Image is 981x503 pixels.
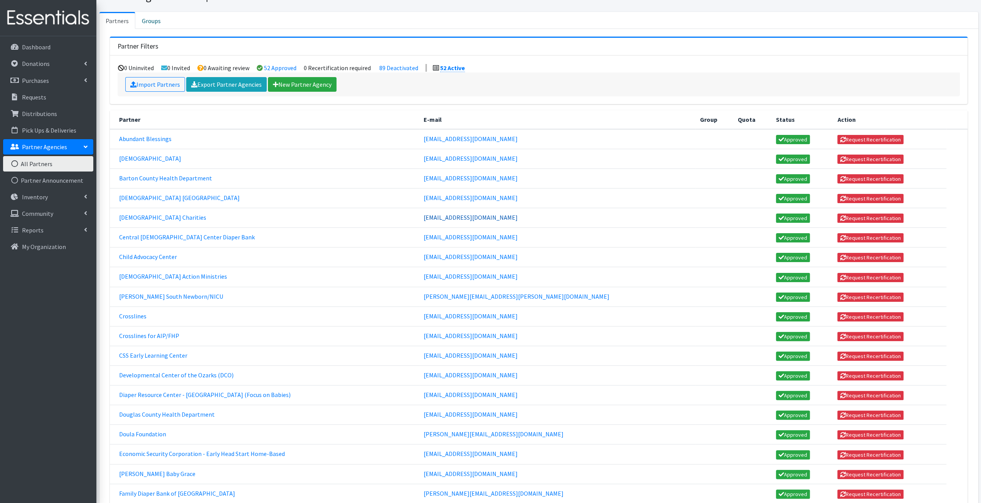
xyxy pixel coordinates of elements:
a: Export Partner Agencies [186,77,267,92]
a: Crosslines [119,312,146,320]
a: Developmental Center of the Ozarks (DCO) [119,371,234,379]
a: Partner Agencies [3,139,93,155]
p: Dashboard [22,43,50,51]
a: [EMAIL_ADDRESS][DOMAIN_NAME] [424,352,518,359]
a: [DEMOGRAPHIC_DATA] [GEOGRAPHIC_DATA] [119,194,240,202]
a: Distributions [3,106,93,121]
p: Requests [22,93,46,101]
a: Economic Security Corporation - Early Head Start Home-Based [119,450,285,458]
a: Central [DEMOGRAPHIC_DATA] Center Diaper Bank [119,233,255,241]
a: Approved [776,470,810,479]
p: Community [22,210,53,217]
a: [EMAIL_ADDRESS][DOMAIN_NAME] [424,174,518,182]
p: Reports [22,226,44,234]
a: Crosslines for AIP/FHP [119,332,179,340]
a: Approved [776,450,810,459]
th: Status [771,110,833,129]
th: Action [833,110,946,129]
a: [EMAIL_ADDRESS][DOMAIN_NAME] [424,332,518,340]
a: [DEMOGRAPHIC_DATA] [119,155,181,162]
button: Request Recertification [837,430,904,439]
a: [EMAIL_ADDRESS][DOMAIN_NAME] [424,253,518,261]
li: 0 Awaiting review [197,64,249,72]
a: Approved [776,410,810,420]
a: Diaper Resource Center - [GEOGRAPHIC_DATA] (Focus on Babies) [119,391,291,399]
a: Douglas County Health Department [119,410,215,418]
p: Purchases [22,77,49,84]
a: [EMAIL_ADDRESS][DOMAIN_NAME] [424,410,518,418]
th: Quota [733,110,771,129]
a: [EMAIL_ADDRESS][DOMAIN_NAME] [424,470,518,478]
a: [EMAIL_ADDRESS][DOMAIN_NAME] [424,312,518,320]
a: Donations [3,56,93,71]
img: HumanEssentials [3,5,93,31]
a: Approved [776,332,810,341]
button: Request Recertification [837,194,904,203]
a: [EMAIL_ADDRESS][DOMAIN_NAME] [424,273,518,280]
button: Request Recertification [837,410,904,420]
a: [PERSON_NAME] South Newborn/NICU [119,293,223,300]
button: Request Recertification [837,135,904,144]
a: Approved [776,430,810,439]
button: Request Recertification [837,391,904,400]
button: Request Recertification [837,332,904,341]
a: Approved [776,371,810,380]
a: 89 Deactivated [379,64,418,72]
a: Approved [776,174,810,183]
p: Inventory [22,193,48,201]
th: Partner [110,110,419,129]
a: Approved [776,273,810,282]
a: Approved [776,391,810,400]
a: Barton County Health Department [119,174,212,182]
a: [DEMOGRAPHIC_DATA] Action Ministries [119,273,227,280]
p: Partner Agencies [22,143,67,151]
a: Approved [776,490,810,499]
a: [PERSON_NAME][EMAIL_ADDRESS][PERSON_NAME][DOMAIN_NAME] [424,293,609,300]
h3: Partner Filters [118,42,158,50]
p: Distributions [22,110,57,118]
a: Approved [776,233,810,242]
a: Approved [776,293,810,302]
a: Approved [776,155,810,164]
a: [EMAIL_ADDRESS][DOMAIN_NAME] [424,214,518,221]
a: New Partner Agency [268,77,337,92]
button: Request Recertification [837,174,904,183]
p: My Organization [22,243,66,251]
a: CSS Early Learning Center [119,352,187,359]
a: 52 Approved [264,64,296,72]
a: Approved [776,135,810,144]
button: Request Recertification [837,273,904,282]
button: Request Recertification [837,490,904,499]
button: Request Recertification [837,371,904,380]
a: Inventory [3,189,93,205]
button: Request Recertification [837,352,904,361]
a: [EMAIL_ADDRESS][DOMAIN_NAME] [424,135,518,143]
a: 52 Active [440,64,465,72]
th: E-mail [419,110,695,129]
th: Group [695,110,733,129]
a: Approved [776,312,810,321]
a: Approved [776,194,810,203]
a: [PERSON_NAME] Baby Grace [119,470,195,478]
button: Request Recertification [837,155,904,164]
a: [EMAIL_ADDRESS][DOMAIN_NAME] [424,233,518,241]
a: Partner Announcement [3,173,93,188]
a: [EMAIL_ADDRESS][DOMAIN_NAME] [424,391,518,399]
a: Family Diaper Bank of [GEOGRAPHIC_DATA] [119,490,235,497]
a: [EMAIL_ADDRESS][DOMAIN_NAME] [424,450,518,458]
a: Requests [3,89,93,105]
button: Request Recertification [837,253,904,262]
a: [PERSON_NAME][EMAIL_ADDRESS][DOMAIN_NAME] [424,490,564,497]
p: Pick Ups & Deliveries [22,126,76,134]
button: Request Recertification [837,214,904,223]
a: [EMAIL_ADDRESS][DOMAIN_NAME] [424,194,518,202]
li: 0 Uninvited [118,64,154,72]
a: Child Advocacy Center [119,253,177,261]
a: Doula Foundation [119,430,166,438]
a: Approved [776,214,810,223]
button: Request Recertification [837,312,904,321]
a: Abundant Blessings [119,135,172,143]
a: Import Partners [125,77,185,92]
button: Request Recertification [837,470,904,479]
button: Request Recertification [837,450,904,459]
